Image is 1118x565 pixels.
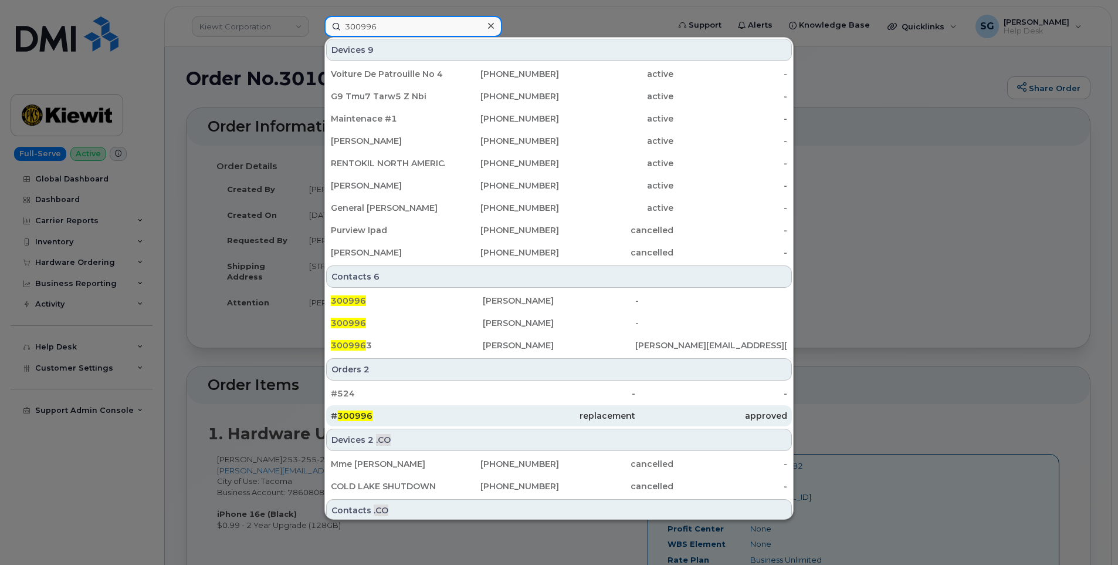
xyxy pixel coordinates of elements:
div: cancelled [559,458,673,470]
a: Voiture De Patrouille No 4 - cellulaire[PHONE_NUMBER]active- [326,63,792,85]
div: G9 Tmu7 Tarw5 Z Nbi [331,90,445,102]
span: .CO [374,505,388,516]
span: 300996 [331,340,366,351]
div: - [673,180,788,191]
div: General [PERSON_NAME] [331,202,445,214]
span: 9 [368,44,374,56]
div: - [483,388,635,399]
div: cancelled [559,480,673,492]
div: [PERSON_NAME] [331,135,445,147]
div: [PERSON_NAME][EMAIL_ADDRESS][PERSON_NAME][DOMAIN_NAME] [635,339,787,351]
a: Mme [PERSON_NAME][PHONE_NUMBER]cancelled- [326,453,792,475]
div: Contacts [326,499,792,522]
div: - [673,247,788,258]
div: Voiture De Patrouille No 4 - cellulaire [331,68,445,80]
span: 300996 [337,411,372,421]
div: Devices [326,429,792,451]
div: Orders [326,358,792,381]
div: - [673,480,788,492]
div: replacement [483,410,635,422]
a: [PERSON_NAME][PHONE_NUMBER]cancelled- [326,242,792,263]
div: [PERSON_NAME] [331,247,445,258]
a: #524-- [326,383,792,404]
div: - [673,90,788,102]
a: Maintenace #1[PHONE_NUMBER]active- [326,108,792,129]
a: 300996[PERSON_NAME]- [326,312,792,334]
div: [PHONE_NUMBER] [445,135,560,147]
div: - [673,68,788,80]
div: [PHONE_NUMBER] [445,180,560,191]
div: active [559,202,673,214]
div: - [635,295,787,307]
div: Mme [PERSON_NAME] [331,458,445,470]
span: 300996 [331,295,366,306]
a: Purview Ipad[PHONE_NUMBER]cancelled- [326,220,792,241]
div: approved [635,410,787,422]
span: 2 [368,434,374,446]
a: General [PERSON_NAME][PHONE_NUMBER]active- [326,197,792,218]
div: active [559,135,673,147]
a: 300996[PERSON_NAME]- [326,290,792,311]
div: - [673,135,788,147]
a: RENTOKIL NORTH AMERICA INC[PHONE_NUMBER]active- [326,153,792,174]
div: active [559,90,673,102]
div: Maintenace #1 [331,113,445,125]
div: [PHONE_NUMBER] [445,480,560,492]
div: [PERSON_NAME] [483,339,635,351]
div: #524 [331,388,483,399]
span: .CO [376,434,391,446]
div: [PHONE_NUMBER] [445,247,560,258]
div: [PHONE_NUMBER] [445,68,560,80]
div: [PHONE_NUMBER] [445,458,560,470]
div: RENTOKIL NORTH AMERICA INC [331,157,445,169]
div: 3 [331,339,483,351]
span: 6 [374,271,380,282]
span: 2 [364,364,370,375]
div: Purview Ipad [331,224,445,236]
div: [PERSON_NAME] [483,295,635,307]
iframe: Messenger Launcher [1067,514,1109,556]
div: Contacts [326,265,792,288]
div: - [673,202,788,214]
div: - [673,113,788,125]
a: 3009963[PERSON_NAME][PERSON_NAME][EMAIL_ADDRESS][PERSON_NAME][DOMAIN_NAME] [326,335,792,356]
div: - [673,157,788,169]
a: G9 Tmu7 Tarw5 Z Nbi[PHONE_NUMBER]active- [326,86,792,107]
div: [PHONE_NUMBER] [445,157,560,169]
div: - [673,458,788,470]
div: # [331,410,483,422]
div: active [559,113,673,125]
div: [PHONE_NUMBER] [445,90,560,102]
a: [PERSON_NAME][PHONE_NUMBER]active- [326,175,792,196]
div: - [673,224,788,236]
div: Devices [326,39,792,61]
div: [PHONE_NUMBER] [445,202,560,214]
a: [PERSON_NAME][PHONE_NUMBER]active- [326,130,792,152]
div: active [559,68,673,80]
div: active [559,157,673,169]
div: [PHONE_NUMBER] [445,224,560,236]
a: #300996replacementapproved [326,405,792,426]
div: [PERSON_NAME] [331,180,445,191]
div: COLD LAKE SHUTDOWN [331,480,445,492]
div: [PHONE_NUMBER] [445,113,560,125]
span: 300996 [331,318,366,328]
div: cancelled [559,224,673,236]
div: cancelled [559,247,673,258]
div: - [635,388,787,399]
div: - [635,317,787,329]
a: COLD LAKE SHUTDOWN[PHONE_NUMBER]cancelled- [326,476,792,497]
div: [PERSON_NAME] [483,317,635,329]
div: active [559,180,673,191]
